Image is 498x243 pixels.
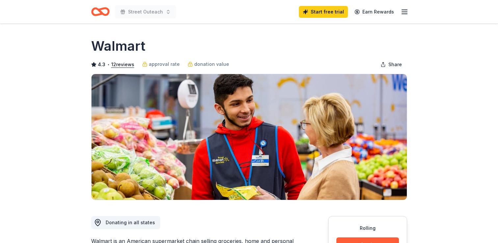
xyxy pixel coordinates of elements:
[128,8,163,16] span: Street Outeach
[91,4,110,19] a: Home
[106,220,155,225] span: Donating in all states
[375,58,407,71] button: Share
[388,61,402,68] span: Share
[115,5,176,18] button: Street Outeach
[336,224,399,232] div: Rolling
[351,6,398,18] a: Earn Rewards
[92,74,407,200] img: Image for Walmart
[107,62,109,67] span: •
[142,60,180,68] a: approval rate
[98,61,105,68] span: 4.3
[194,60,229,68] span: donation value
[188,60,229,68] a: donation value
[299,6,348,18] a: Start free trial
[91,37,145,55] h1: Walmart
[149,60,180,68] span: approval rate
[111,61,134,68] button: 12reviews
